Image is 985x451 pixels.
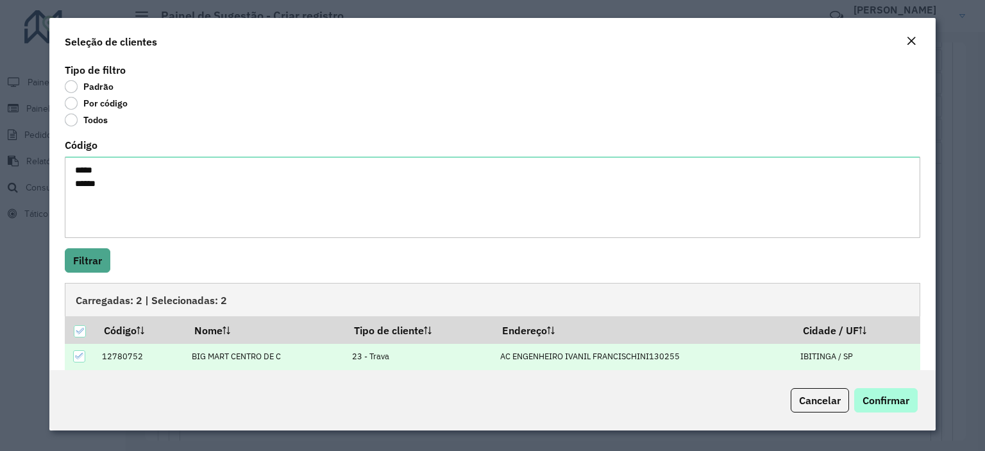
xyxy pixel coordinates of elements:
td: 12771895 [95,370,185,396]
th: Endereço [493,316,794,343]
td: IBITINGA / SP [794,370,920,396]
td: [STREET_ADDRESS][PERSON_NAME] [493,370,794,396]
td: 23 - Trava [345,344,493,370]
span: Confirmar [863,394,909,407]
td: BIG MART CENTRO DE C [185,344,345,370]
th: Cidade / UF [794,316,920,343]
button: Close [902,33,920,50]
th: Nome [185,316,345,343]
label: Código [65,137,97,153]
label: Todos [65,114,108,126]
td: 23 - Trava [345,370,493,396]
button: Cancelar [791,388,849,413]
em: Fechar [906,36,916,46]
label: Por código [65,97,128,110]
td: IBITINGA / SP [794,344,920,370]
td: [PERSON_NAME] e [185,370,345,396]
div: Carregadas: 2 | Selecionadas: 2 [65,283,920,316]
td: 12780752 [95,344,185,370]
label: Tipo de filtro [65,62,126,78]
th: Tipo de cliente [345,316,493,343]
button: Filtrar [65,248,110,273]
td: AC ENGENHEIRO IVANIL FRANCISCHINI130255 [493,344,794,370]
button: Confirmar [854,388,918,413]
h4: Seleção de clientes [65,34,157,49]
th: Código [95,316,185,343]
span: Cancelar [799,394,841,407]
label: Padrão [65,80,114,93]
